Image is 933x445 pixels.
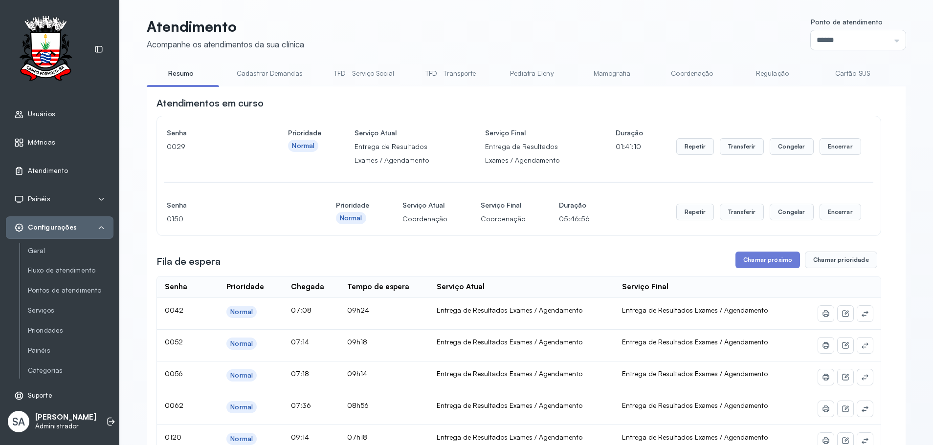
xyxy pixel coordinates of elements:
div: Normal [292,142,314,150]
span: Entrega de Resultados Exames / Agendamento [622,433,768,441]
a: Cartão SUS [818,65,887,82]
button: Transferir [720,138,764,155]
div: Normal [340,214,362,222]
a: Cadastrar Demandas [227,65,312,82]
h4: Serviço Atual [402,198,447,212]
div: Serviço Atual [437,282,485,292]
button: Chamar próximo [735,252,800,268]
a: Geral [28,247,113,255]
span: Ponto de atendimento [811,18,883,26]
button: Repetir [676,138,714,155]
button: Transferir [720,204,764,220]
span: 07:36 [291,401,311,409]
a: TFD - Serviço Social [324,65,404,82]
a: Fluxo de atendimento [28,266,113,275]
span: Entrega de Resultados Exames / Agendamento [622,401,768,409]
div: Normal [230,403,253,411]
h4: Serviço Atual [355,126,452,140]
button: Congelar [770,138,813,155]
p: 05:46:56 [559,212,590,226]
span: Configurações [28,223,77,232]
span: 07:18 [291,369,309,378]
h3: Atendimentos em curso [156,96,264,110]
a: Categorias [28,364,113,377]
span: Suporte [28,391,52,400]
h4: Serviço Final [481,198,526,212]
a: Serviços [28,304,113,317]
span: Entrega de Resultados Exames / Agendamento [622,306,768,314]
h4: Prioridade [288,126,321,140]
p: Entrega de Resultados Exames / Agendamento [355,140,452,167]
h4: Senha [167,198,303,212]
h4: Senha [167,126,255,140]
a: Coordenação [658,65,726,82]
a: Fluxo de atendimento [28,264,113,276]
a: Painéis [28,346,113,355]
span: Usuários [28,110,55,118]
a: Pontos de atendimento [28,286,113,295]
p: Entrega de Resultados Exames / Agendamento [485,140,582,167]
a: Prioridades [28,324,113,337]
a: Serviços [28,306,113,315]
p: 01:41:10 [616,140,643,153]
div: Tempo de espera [347,282,409,292]
div: Normal [230,308,253,316]
span: 0056 [165,369,183,378]
a: Resumo [147,65,215,82]
a: Usuários [14,109,105,119]
p: Atendimento [147,18,304,35]
span: 08h56 [347,401,369,409]
a: Métricas [14,138,105,148]
a: Mamografia [578,65,646,82]
a: Atendimento [14,166,105,176]
span: Entrega de Resultados Exames / Agendamento [622,338,768,346]
span: Atendimento [28,167,68,175]
a: Categorias [28,366,113,375]
p: Coordenação [481,212,526,226]
span: 07h18 [347,433,367,441]
span: 09:14 [291,433,309,441]
h4: Serviço Final [485,126,582,140]
span: 09h24 [347,306,369,314]
span: Entrega de Resultados Exames / Agendamento [622,369,768,378]
a: Painéis [28,344,113,357]
span: 09h18 [347,338,367,346]
button: Repetir [676,204,714,220]
div: Entrega de Resultados Exames / Agendamento [437,306,606,315]
div: Entrega de Resultados Exames / Agendamento [437,369,606,378]
span: 07:08 [291,306,311,314]
button: Congelar [770,204,813,220]
div: Senha [165,282,187,292]
div: Normal [230,435,253,443]
span: 09h14 [347,369,367,378]
p: Administrador [35,422,96,430]
div: Acompanhe os atendimentos da sua clínica [147,39,304,49]
div: Serviço Final [622,282,668,292]
div: Entrega de Resultados Exames / Agendamento [437,338,606,346]
a: Pediatra Eleny [497,65,566,82]
div: Entrega de Resultados Exames / Agendamento [437,433,606,442]
span: 0062 [165,401,183,409]
a: Prioridades [28,326,113,335]
p: 0150 [167,212,303,226]
a: Regulação [738,65,806,82]
a: TFD - Transporte [416,65,486,82]
span: 0042 [165,306,183,314]
span: Painéis [28,195,50,203]
span: Métricas [28,138,55,147]
p: 0029 [167,140,255,153]
a: Geral [28,245,113,257]
button: Encerrar [820,204,861,220]
span: 0120 [165,433,181,441]
h4: Duração [559,198,590,212]
span: 0052 [165,338,183,346]
button: Encerrar [820,138,861,155]
h4: Prioridade [336,198,369,212]
div: Entrega de Resultados Exames / Agendamento [437,401,606,410]
a: Pontos de atendimento [28,284,113,297]
p: [PERSON_NAME] [35,413,96,422]
div: Normal [230,339,253,348]
p: Coordenação [402,212,447,226]
div: Normal [230,371,253,380]
h4: Duração [616,126,643,140]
